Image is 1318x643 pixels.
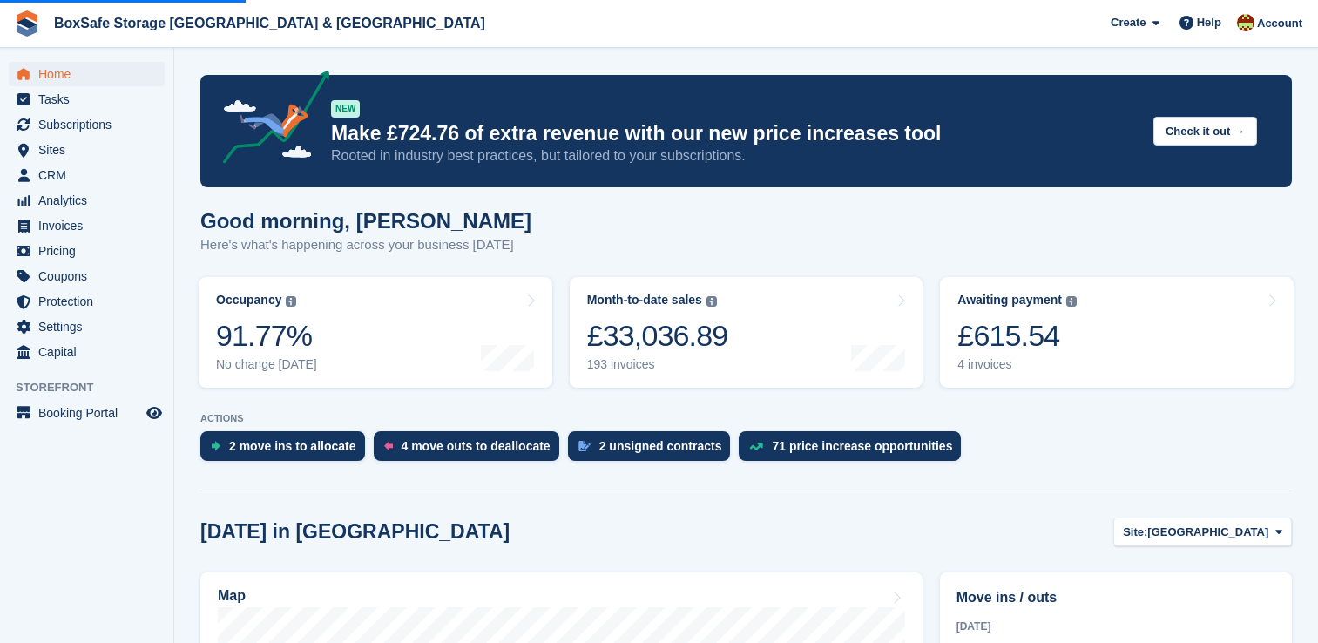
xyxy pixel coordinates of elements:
span: Analytics [38,188,143,213]
a: menu [9,87,165,112]
span: Site: [1123,524,1147,541]
span: Coupons [38,264,143,288]
a: menu [9,289,165,314]
button: Check it out → [1153,117,1257,146]
span: Invoices [38,213,143,238]
a: 2 move ins to allocate [200,431,374,470]
img: price-adjustments-announcement-icon-8257ccfd72463d97f412b2fc003d46551f7dbcb40ab6d574587a9cd5c0d94... [208,71,330,170]
span: Sites [38,138,143,162]
span: [GEOGRAPHIC_DATA] [1147,524,1268,541]
a: menu [9,239,165,263]
span: Create [1111,14,1146,31]
img: contract_signature_icon-13c848040528278c33f63329250d36e43548de30e8caae1d1a13099fd9432cc5.svg [578,441,591,451]
div: 2 unsigned contracts [599,439,722,453]
h2: [DATE] in [GEOGRAPHIC_DATA] [200,520,510,544]
span: Storefront [16,379,173,396]
span: Subscriptions [38,112,143,137]
img: move_ins_to_allocate_icon-fdf77a2bb77ea45bf5b3d319d69a93e2d87916cf1d5bf7949dd705db3b84f3ca.svg [211,441,220,451]
img: price_increase_opportunities-93ffe204e8149a01c8c9dc8f82e8f89637d9d84a8eef4429ea346261dce0b2c0.svg [749,443,763,450]
div: NEW [331,100,360,118]
div: 4 move outs to deallocate [402,439,551,453]
span: Pricing [38,239,143,263]
a: 2 unsigned contracts [568,431,740,470]
a: menu [9,264,165,288]
img: icon-info-grey-7440780725fd019a000dd9b08b2336e03edf1995a4989e88bcd33f0948082b44.svg [706,296,717,307]
div: Month-to-date sales [587,293,702,308]
div: 91.77% [216,318,317,354]
a: Awaiting payment £615.54 4 invoices [940,277,1294,388]
div: £33,036.89 [587,318,728,354]
span: Protection [38,289,143,314]
a: menu [9,62,165,86]
img: move_outs_to_deallocate_icon-f764333ba52eb49d3ac5e1228854f67142a1ed5810a6f6cc68b1a99e826820c5.svg [384,441,393,451]
span: Tasks [38,87,143,112]
a: menu [9,163,165,187]
img: Kim [1237,14,1254,31]
a: Month-to-date sales £33,036.89 193 invoices [570,277,923,388]
img: icon-info-grey-7440780725fd019a000dd9b08b2336e03edf1995a4989e88bcd33f0948082b44.svg [286,296,296,307]
span: Account [1257,15,1302,32]
div: 71 price increase opportunities [772,439,952,453]
div: £615.54 [957,318,1077,354]
p: Make £724.76 of extra revenue with our new price increases tool [331,121,1139,146]
h2: Move ins / outs [956,587,1275,608]
span: Capital [38,340,143,364]
p: Here's what's happening across your business [DATE] [200,235,531,255]
a: menu [9,213,165,238]
a: BoxSafe Storage [GEOGRAPHIC_DATA] & [GEOGRAPHIC_DATA] [47,9,492,37]
a: Occupancy 91.77% No change [DATE] [199,277,552,388]
h2: Map [218,588,246,604]
span: Help [1197,14,1221,31]
span: Settings [38,315,143,339]
div: No change [DATE] [216,357,317,372]
a: menu [9,112,165,137]
span: CRM [38,163,143,187]
img: stora-icon-8386f47178a22dfd0bd8f6a31ec36ba5ce8667c1dd55bd0f319d3a0aa187defe.svg [14,10,40,37]
div: 2 move ins to allocate [229,439,356,453]
a: menu [9,188,165,213]
a: menu [9,315,165,339]
a: menu [9,138,165,162]
button: Site: [GEOGRAPHIC_DATA] [1113,518,1292,546]
a: Preview store [144,403,165,423]
p: ACTIONS [200,413,1292,424]
div: Occupancy [216,293,281,308]
img: icon-info-grey-7440780725fd019a000dd9b08b2336e03edf1995a4989e88bcd33f0948082b44.svg [1066,296,1077,307]
div: [DATE] [956,619,1275,634]
a: menu [9,401,165,425]
div: 193 invoices [587,357,728,372]
div: 4 invoices [957,357,1077,372]
a: menu [9,340,165,364]
a: 4 move outs to deallocate [374,431,568,470]
div: Awaiting payment [957,293,1062,308]
a: 71 price increase opportunities [739,431,970,470]
p: Rooted in industry best practices, but tailored to your subscriptions. [331,146,1139,166]
h1: Good morning, [PERSON_NAME] [200,209,531,233]
span: Home [38,62,143,86]
span: Booking Portal [38,401,143,425]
